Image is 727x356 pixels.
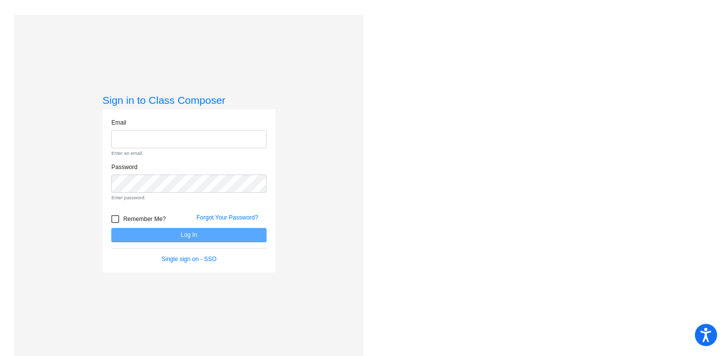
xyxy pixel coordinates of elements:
[111,118,126,127] label: Email
[196,214,258,221] a: Forgot Your Password?
[111,228,267,242] button: Log In
[111,150,267,157] small: Enter an email.
[111,194,267,201] small: Enter password.
[162,256,217,263] a: Single sign on - SSO
[111,163,137,172] label: Password
[102,94,275,106] h3: Sign in to Class Composer
[123,213,166,225] span: Remember Me?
